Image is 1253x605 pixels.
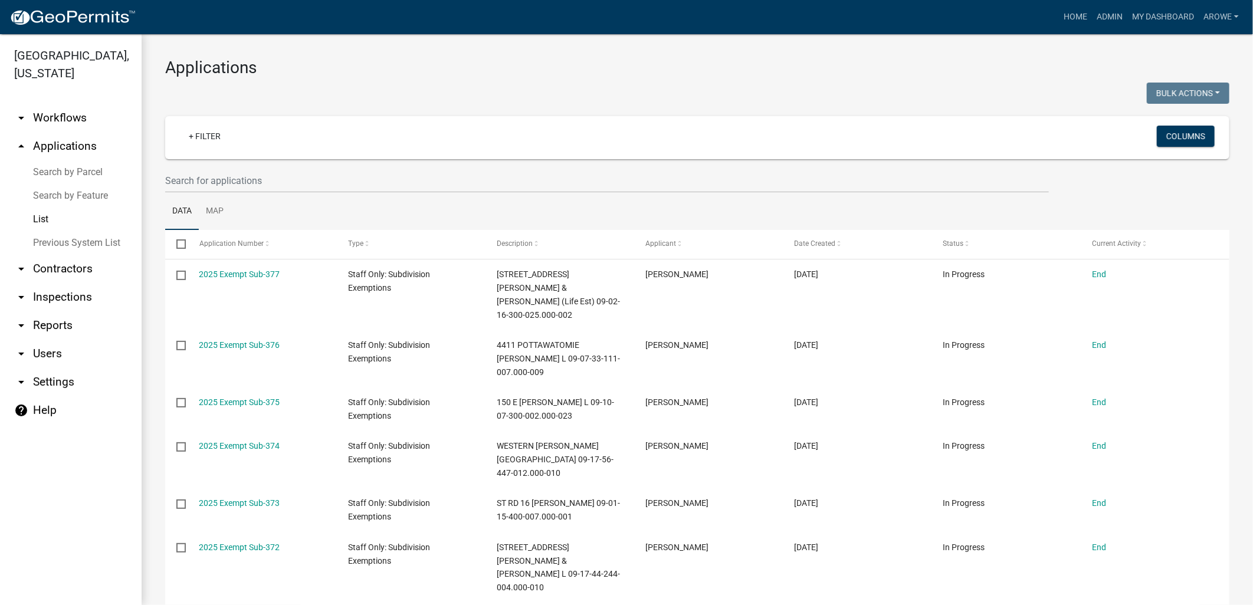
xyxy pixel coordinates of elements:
datatable-header-cell: Select [165,230,188,258]
span: In Progress [943,340,985,350]
span: 09/08/2025 [795,542,819,552]
span: Arin Shaver [645,441,708,451]
datatable-header-cell: Type [337,230,486,258]
span: Status [943,239,964,248]
span: Staff Only: Subdivision Exemptions [348,397,430,420]
datatable-header-cell: Status [932,230,1081,258]
span: In Progress [943,498,985,508]
span: In Progress [943,269,985,279]
a: 2025 Exempt Sub-376 [199,340,280,350]
span: In Progress [943,397,985,407]
span: 09/12/2025 [795,269,819,279]
a: Admin [1092,6,1127,28]
a: + Filter [179,126,230,147]
span: 09/09/2025 [795,340,819,350]
span: 512 NORTH ST Garcia, Vicente & Norma L 09-17-44-244-004.000-010 [497,542,620,592]
span: ST RD 16 Wisely, Mark B 09-01-15-400-007.000-001 [497,498,620,521]
span: Staff Only: Subdivision Exemptions [348,340,430,363]
h3: Applications [165,58,1229,78]
input: Search for applications [165,169,1049,193]
span: Staff Only: Subdivision Exemptions [348,441,430,464]
span: 09/09/2025 [795,397,819,407]
i: arrow_drop_up [14,139,28,153]
a: 2025 Exempt Sub-377 [199,269,280,279]
span: Arin Shaver [645,542,708,552]
span: In Progress [943,441,985,451]
a: My Dashboard [1127,6,1199,28]
a: 2025 Exempt Sub-374 [199,441,280,451]
button: Bulk Actions [1147,83,1229,104]
a: End [1092,498,1106,508]
span: Type [348,239,363,248]
span: Application Number [199,239,264,248]
a: 2025 Exempt Sub-375 [199,397,280,407]
a: End [1092,340,1106,350]
a: 2025 Exempt Sub-373 [199,498,280,508]
span: Description [497,239,533,248]
datatable-header-cell: Application Number [188,230,336,258]
i: arrow_drop_down [14,347,28,361]
a: 2025 Exempt Sub-372 [199,542,280,552]
span: In Progress [943,542,985,552]
a: Home [1059,6,1092,28]
datatable-header-cell: Current Activity [1081,230,1229,258]
span: Staff Only: Subdivision Exemptions [348,498,430,521]
span: Arin Shaver [645,397,708,407]
a: arowe [1199,6,1244,28]
i: help [14,403,28,417]
datatable-header-cell: Description [486,230,634,258]
a: End [1092,542,1106,552]
i: arrow_drop_down [14,111,28,125]
span: Arin Shaver [645,340,708,350]
i: arrow_drop_down [14,375,28,389]
span: Arin Shaver [645,498,708,508]
span: Applicant [645,239,676,248]
a: End [1092,441,1106,451]
a: Data [165,193,199,231]
i: arrow_drop_down [14,318,28,333]
a: End [1092,397,1106,407]
a: End [1092,269,1106,279]
span: 7013 N ST RD 25 Albright, William B & Bonnie L Rev Tr (Life Est) 09-02-16-300-025.000-002 [497,269,620,319]
datatable-header-cell: Date Created [783,230,931,258]
i: arrow_drop_down [14,290,28,304]
datatable-header-cell: Applicant [634,230,783,258]
span: 150 E Slusser, Lindy L 09-10-07-300-002.000-023 [497,397,614,420]
i: arrow_drop_down [14,262,28,276]
a: Map [199,193,231,231]
span: 09/09/2025 [795,441,819,451]
span: Staff Only: Subdivision Exemptions [348,269,430,292]
span: Arin Shaver [645,269,708,279]
span: Staff Only: Subdivision Exemptions [348,542,430,565]
span: Current Activity [1092,239,1141,248]
span: 09/09/2025 [795,498,819,508]
span: Date Created [795,239,836,248]
button: Columns [1157,126,1215,147]
span: 4411 POTTAWATOMIE RD Simpson, Travis L 09-07-33-111-007.000-009 [497,340,620,377]
span: WESTERN AVE Gonzalez, Debora 09-17-56-447-012.000-010 [497,441,614,478]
